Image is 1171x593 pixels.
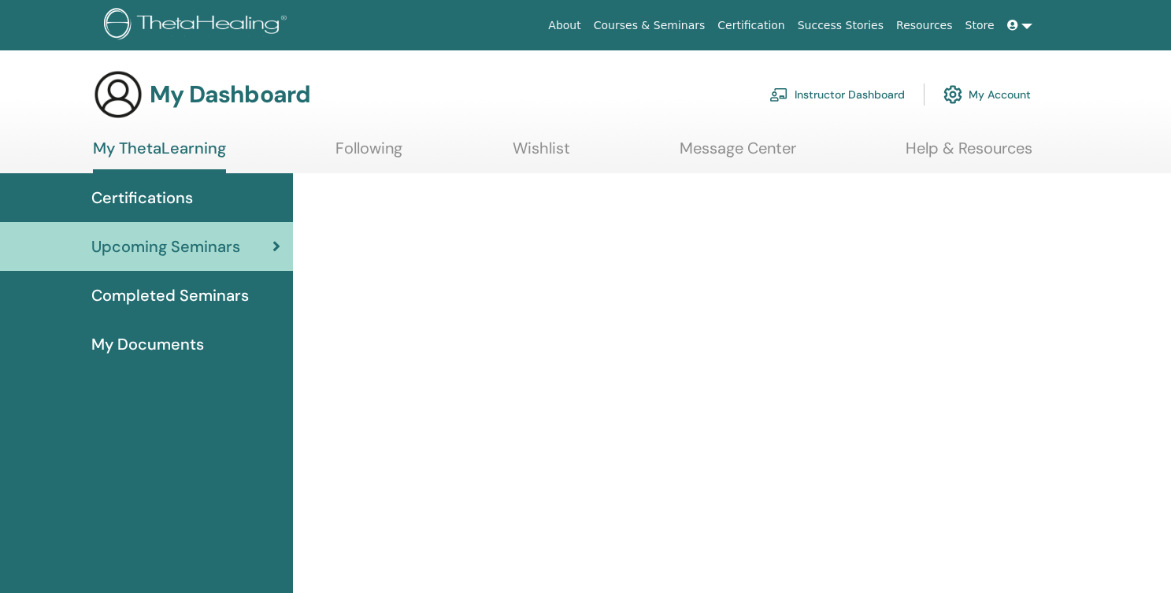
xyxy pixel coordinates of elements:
[906,139,1032,169] a: Help & Resources
[943,81,962,108] img: cog.svg
[91,332,204,356] span: My Documents
[769,77,905,112] a: Instructor Dashboard
[91,284,249,307] span: Completed Seminars
[542,11,587,40] a: About
[335,139,402,169] a: Following
[791,11,890,40] a: Success Stories
[91,235,240,258] span: Upcoming Seminars
[150,80,310,109] h3: My Dashboard
[513,139,570,169] a: Wishlist
[93,69,143,120] img: generic-user-icon.jpg
[890,11,959,40] a: Resources
[769,87,788,102] img: chalkboard-teacher.svg
[711,11,791,40] a: Certification
[104,8,292,43] img: logo.png
[587,11,712,40] a: Courses & Seminars
[91,186,193,209] span: Certifications
[959,11,1001,40] a: Store
[680,139,796,169] a: Message Center
[943,77,1031,112] a: My Account
[93,139,226,173] a: My ThetaLearning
